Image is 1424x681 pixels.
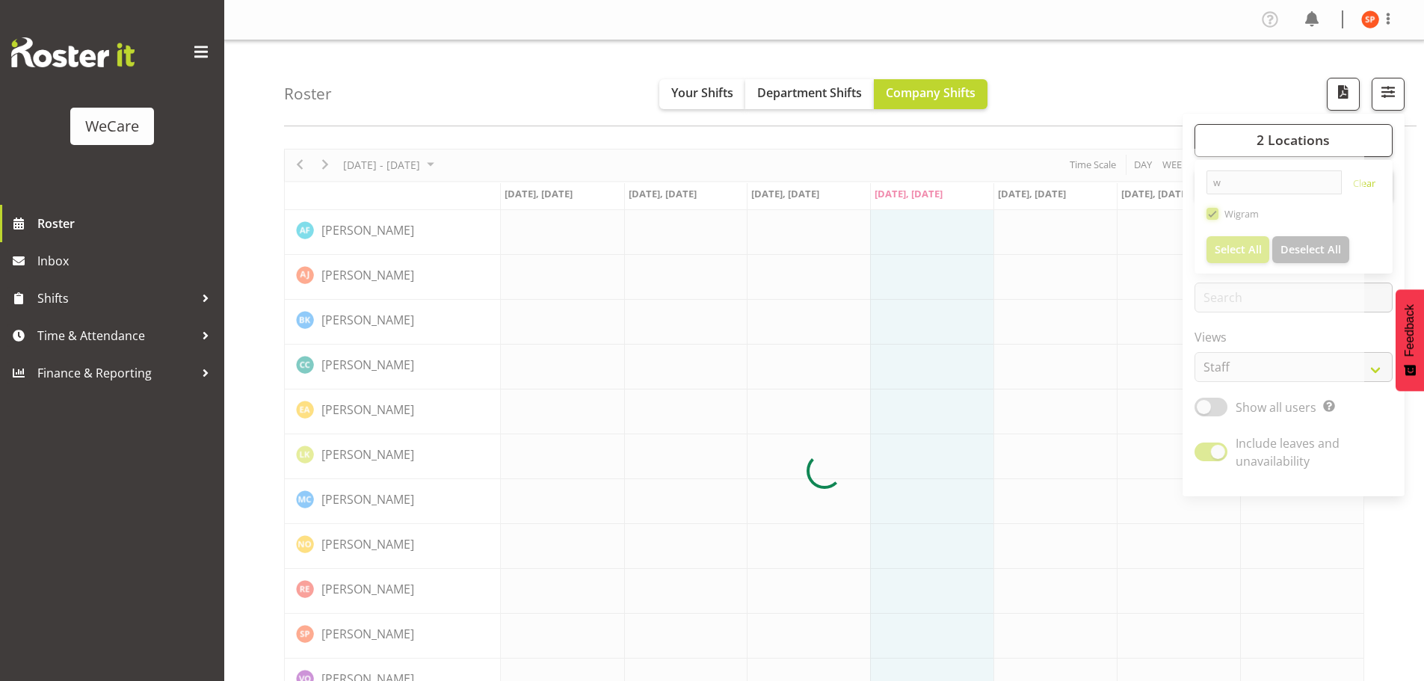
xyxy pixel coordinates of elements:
[1403,304,1417,357] span: Feedback
[659,79,745,109] button: Your Shifts
[757,84,862,101] span: Department Shifts
[284,85,332,102] h4: Roster
[37,362,194,384] span: Finance & Reporting
[37,287,194,309] span: Shifts
[1327,78,1360,111] button: Download a PDF of the roster according to the set date range.
[1396,289,1424,391] button: Feedback - Show survey
[1372,78,1405,111] button: Filter Shifts
[1195,124,1393,157] button: 2 Locations
[37,250,217,272] span: Inbox
[11,37,135,67] img: Rosterit website logo
[1353,176,1375,194] a: Clear
[37,212,217,235] span: Roster
[671,84,733,101] span: Your Shifts
[874,79,987,109] button: Company Shifts
[1361,10,1379,28] img: samantha-poultney11298.jpg
[37,324,194,347] span: Time & Attendance
[886,84,975,101] span: Company Shifts
[85,115,139,138] div: WeCare
[1257,131,1330,149] span: 2 Locations
[745,79,874,109] button: Department Shifts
